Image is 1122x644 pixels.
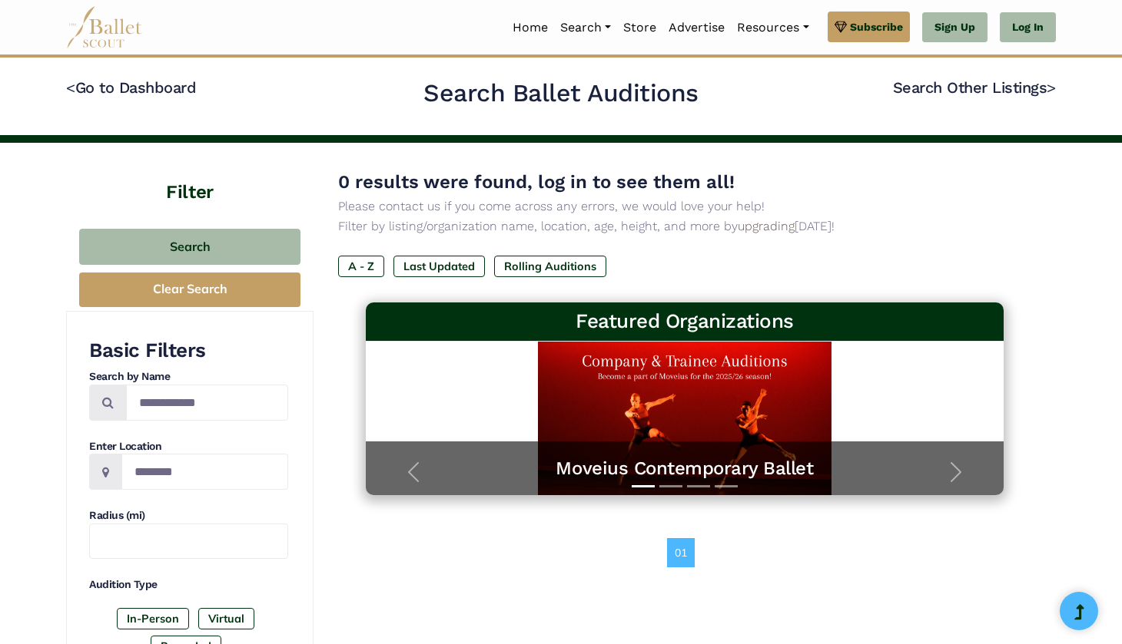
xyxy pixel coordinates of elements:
[79,272,300,307] button: Clear Search
[126,385,288,421] input: Search by names...
[66,78,75,97] code: <
[715,477,738,495] button: Slide 4
[381,457,988,481] a: Moveius Contemporary Ballet
[117,608,189,629] label: In-Person
[338,216,1031,236] p: Filter by listing/organization name, location, age, height, and more by [DATE]!
[89,508,288,523] h4: Radius (mi)
[89,439,288,454] h4: Enter Location
[659,477,682,495] button: Slide 2
[393,256,485,277] label: Last Updated
[79,229,300,265] button: Search
[66,143,314,206] h4: Filter
[89,369,288,385] h4: Search by Name
[1047,78,1056,97] code: >
[198,608,254,629] label: Virtual
[667,538,703,567] nav: Page navigation example
[667,538,695,567] a: 01
[494,256,606,277] label: Rolling Auditions
[338,171,735,193] span: 0 results were found, log in to see them all!
[1000,12,1056,43] a: Log In
[632,477,655,495] button: Slide 1
[835,18,847,35] img: gem.svg
[922,12,988,43] a: Sign Up
[338,197,1031,216] p: Please contact us if you come across any errors, we would love your help!
[893,78,1056,97] a: Search Other Listings>
[738,219,795,233] a: upgrading
[828,12,910,42] a: Subscribe
[378,309,991,335] h3: Featured Organizations
[662,12,731,44] a: Advertise
[617,12,662,44] a: Store
[66,78,196,97] a: <Go to Dashboard
[423,78,699,110] h2: Search Ballet Auditions
[687,477,710,495] button: Slide 3
[850,18,903,35] span: Subscribe
[506,12,554,44] a: Home
[554,12,617,44] a: Search
[89,338,288,364] h3: Basic Filters
[338,256,384,277] label: A - Z
[121,454,288,490] input: Location
[89,577,288,593] h4: Audition Type
[731,12,815,44] a: Resources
